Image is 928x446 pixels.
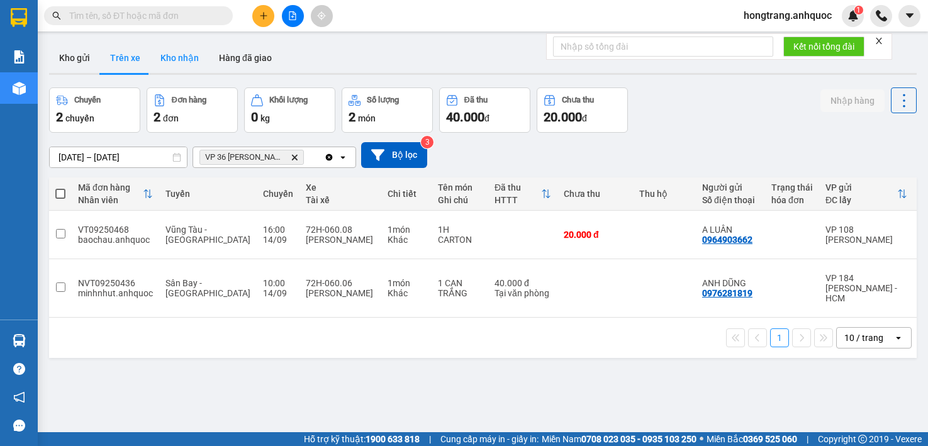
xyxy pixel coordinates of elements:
button: Kho nhận [150,43,209,73]
span: Miền Nam [542,432,696,446]
div: 40.000 đ [495,278,551,288]
span: ⚪️ [700,437,703,442]
div: 1H CARTON [438,225,482,245]
input: Nhập số tổng đài [553,36,773,57]
div: Đã thu [495,182,541,192]
img: phone-icon [876,10,887,21]
span: VP 36 Lê Thành Duy - Bà Rịa, close by backspace [199,150,304,165]
div: Xe [306,182,375,192]
span: 2 [154,109,160,125]
div: hóa đơn [771,195,813,205]
div: Khối lượng [269,96,308,104]
div: [PERSON_NAME] [306,235,375,245]
span: đ [484,113,489,123]
span: Hỗ trợ kỹ thuật: [304,432,420,446]
div: HTTT [495,195,541,205]
th: Toggle SortBy [488,177,557,211]
div: Người gửi [702,182,759,192]
div: VT09250468 [78,225,153,235]
div: 72H-060.06 [306,278,375,288]
div: Ghi chú [438,195,482,205]
span: 1 [856,6,861,14]
input: Selected VP 36 Lê Thành Duy - Bà Rịa. [306,151,308,164]
span: 0 [251,109,258,125]
button: aim [311,5,333,27]
div: Chi tiết [388,189,425,199]
th: Toggle SortBy [819,177,914,211]
div: Mã đơn hàng [78,182,143,192]
div: VP gửi [825,182,897,192]
img: logo-vxr [11,8,27,27]
span: Sân Bay - [GEOGRAPHIC_DATA] [165,278,250,298]
span: hongtrang.anhquoc [734,8,842,23]
button: Khối lượng0kg [244,87,335,133]
div: ANH DŨNG [702,278,759,288]
span: Miền Bắc [707,432,797,446]
div: Số điện thoại [702,195,759,205]
span: aim [317,11,326,20]
div: 14/09 [263,235,293,245]
button: Kết nối tổng đài [783,36,864,57]
button: Chuyến2chuyến [49,87,140,133]
div: 14/09 [263,288,293,298]
div: VP 108 [PERSON_NAME] [825,225,907,245]
button: Bộ lọc [361,142,427,168]
span: file-add [288,11,297,20]
div: [PERSON_NAME] [306,288,375,298]
button: plus [252,5,274,27]
div: A LUÂN [702,225,759,235]
div: NVT09250436 [78,278,153,288]
span: copyright [858,435,867,443]
span: 2 [56,109,63,125]
div: Trạng thái [771,182,813,192]
sup: 3 [421,136,433,148]
span: caret-down [904,10,915,21]
svg: Clear all [324,152,334,162]
div: 1 món [388,225,425,235]
span: plus [259,11,268,20]
div: minhnhut.anhquoc [78,288,153,298]
div: Thu hộ [639,189,690,199]
button: caret-down [898,5,920,27]
button: Kho gửi [49,43,100,73]
span: món [358,113,376,123]
div: Chưa thu [562,96,594,104]
img: icon-new-feature [847,10,859,21]
img: warehouse-icon [13,334,26,347]
div: ĐC lấy [825,195,897,205]
img: solution-icon [13,50,26,64]
div: Tài xế [306,195,375,205]
button: Đơn hàng2đơn [147,87,238,133]
div: 0976281819 [702,288,752,298]
div: Đơn hàng [172,96,206,104]
span: | [807,432,808,446]
span: đ [582,113,587,123]
div: Tuyến [165,189,250,199]
input: Tìm tên, số ĐT hoặc mã đơn [69,9,218,23]
div: baochau.anhquoc [78,235,153,245]
input: Select a date range. [50,147,187,167]
div: Tên món [438,182,482,192]
div: Khác [388,235,425,245]
svg: open [893,333,903,343]
span: Vũng Tàu - [GEOGRAPHIC_DATA] [165,225,250,245]
span: đơn [163,113,179,123]
span: | [429,432,431,446]
span: notification [13,391,25,403]
strong: 0708 023 035 - 0935 103 250 [581,434,696,444]
strong: 1900 633 818 [366,434,420,444]
span: 40.000 [446,109,484,125]
span: Cung cấp máy in - giấy in: [440,432,539,446]
button: Đã thu40.000đ [439,87,530,133]
div: Chưa thu [564,189,627,199]
div: 10 / trang [844,332,883,344]
button: Chưa thu20.000đ [537,87,628,133]
strong: 0369 525 060 [743,434,797,444]
svg: Delete [291,153,298,161]
button: Nhập hàng [820,89,885,112]
div: Số lượng [367,96,399,104]
button: 1 [770,328,789,347]
span: 20.000 [544,109,582,125]
span: Kết nối tổng đài [793,40,854,53]
span: 2 [349,109,355,125]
